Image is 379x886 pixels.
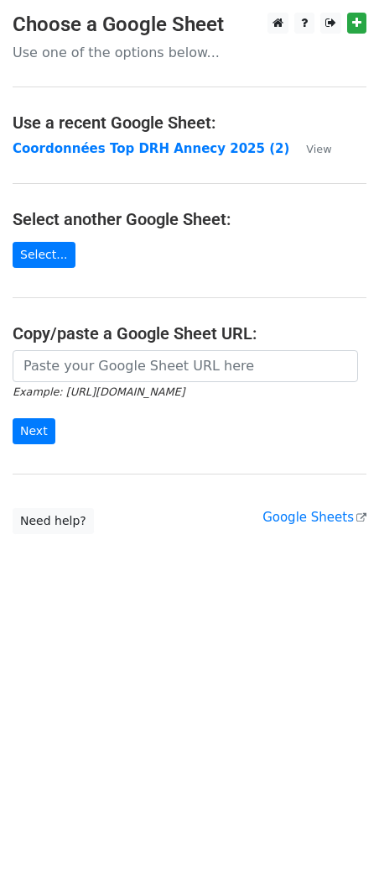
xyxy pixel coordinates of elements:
[262,510,366,525] a: Google Sheets
[13,385,184,398] small: Example: [URL][DOMAIN_NAME]
[289,141,331,156] a: View
[13,141,289,156] a: Coordonnées Top DRH Annecy 2025 (2)
[13,209,366,229] h4: Select another Google Sheet:
[13,113,366,133] h4: Use a recent Google Sheet:
[13,242,75,268] a: Select...
[13,13,366,37] h3: Choose a Google Sheet
[13,323,366,343] h4: Copy/paste a Google Sheet URL:
[13,508,94,534] a: Need help?
[13,350,358,382] input: Paste your Google Sheet URL here
[306,143,331,155] small: View
[13,44,366,61] p: Use one of the options below...
[13,418,55,444] input: Next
